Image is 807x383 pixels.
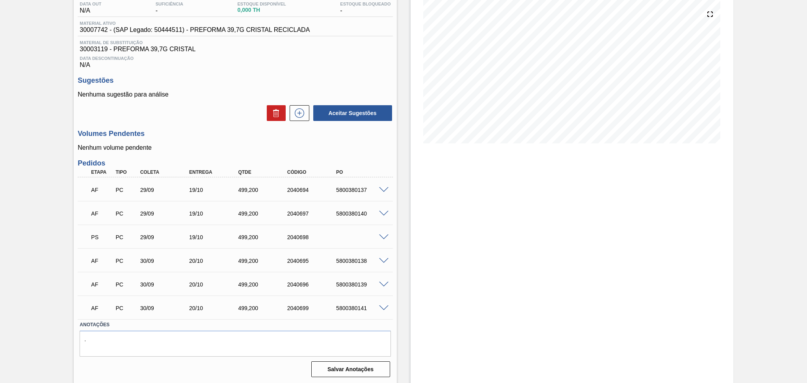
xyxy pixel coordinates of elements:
[286,105,309,121] div: Nova sugestão
[91,187,113,193] p: AF
[237,7,286,13] span: 0,000 TH
[285,187,340,193] div: 2040694
[311,361,390,377] button: Salvar Anotações
[285,234,340,240] div: 2040698
[78,144,392,151] p: Nenhum volume pendente
[91,210,113,217] p: AF
[80,56,390,61] span: Data Descontinuação
[236,258,291,264] div: 499,200
[80,46,390,53] span: 30003119 - PREFORMA 39,7G CRISTAL
[80,26,310,33] span: 30007742 - (SAP Legado: 50444511) - PREFORMA 39,7G CRISTAL RECICLADA
[89,276,115,293] div: Aguardando Faturamento
[89,229,115,246] div: Aguardando PC SAP
[113,169,139,175] div: Tipo
[78,76,392,85] h3: Sugestões
[334,281,389,288] div: 5800380139
[187,305,242,311] div: 20/10/2025
[89,299,115,317] div: Aguardando Faturamento
[285,169,340,175] div: Código
[236,234,291,240] div: 499,200
[285,281,340,288] div: 2040696
[113,258,139,264] div: Pedido de Compra
[187,187,242,193] div: 19/10/2025
[138,234,193,240] div: 29/09/2025
[334,258,389,264] div: 5800380138
[78,53,392,69] div: N/A
[334,305,389,311] div: 5800380141
[138,281,193,288] div: 30/09/2025
[313,105,392,121] button: Aceitar Sugestões
[334,187,389,193] div: 5800380137
[113,187,139,193] div: Pedido de Compra
[78,159,392,167] h3: Pedidos
[285,305,340,311] div: 2040699
[91,281,113,288] p: AF
[285,258,340,264] div: 2040695
[89,181,115,199] div: Aguardando Faturamento
[91,305,113,311] p: AF
[236,281,291,288] div: 499,200
[334,169,389,175] div: PO
[156,2,183,6] span: Suficiência
[236,305,291,311] div: 499,200
[138,210,193,217] div: 29/09/2025
[80,40,390,45] span: Material de Substituição
[187,281,242,288] div: 20/10/2025
[89,169,115,175] div: Etapa
[80,2,101,6] span: Data out
[154,2,185,14] div: -
[285,210,340,217] div: 2040697
[89,205,115,222] div: Aguardando Faturamento
[334,210,389,217] div: 5800380140
[138,305,193,311] div: 30/09/2025
[236,169,291,175] div: Qtde
[80,331,390,357] textarea: .
[80,319,390,331] label: Anotações
[187,234,242,240] div: 19/10/2025
[187,210,242,217] div: 19/10/2025
[138,187,193,193] div: 29/09/2025
[78,2,103,14] div: N/A
[338,2,392,14] div: -
[309,104,393,122] div: Aceitar Sugestões
[80,21,310,26] span: Material ativo
[89,252,115,270] div: Aguardando Faturamento
[138,258,193,264] div: 30/09/2025
[113,234,139,240] div: Pedido de Compra
[236,210,291,217] div: 499,200
[187,169,242,175] div: Entrega
[237,2,286,6] span: Estoque Disponível
[340,2,390,6] span: Estoque Bloqueado
[113,305,139,311] div: Pedido de Compra
[263,105,286,121] div: Excluir Sugestões
[91,234,113,240] p: PS
[113,281,139,288] div: Pedido de Compra
[78,130,392,138] h3: Volumes Pendentes
[236,187,291,193] div: 499,200
[91,258,113,264] p: AF
[187,258,242,264] div: 20/10/2025
[78,91,392,98] p: Nenhuma sugestão para análise
[138,169,193,175] div: Coleta
[113,210,139,217] div: Pedido de Compra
